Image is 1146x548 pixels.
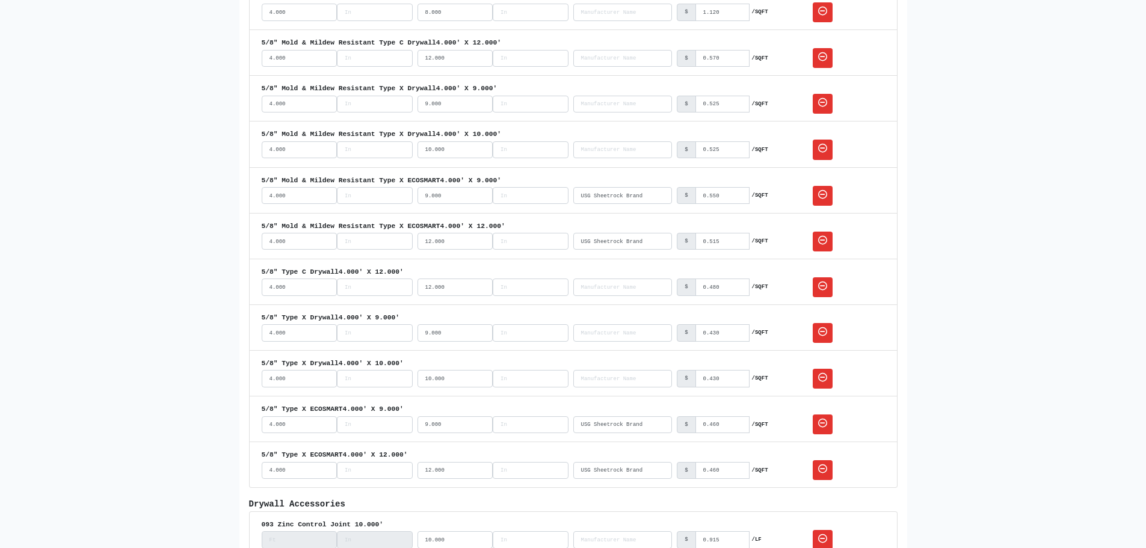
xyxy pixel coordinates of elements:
[695,96,750,112] input: Cost
[262,416,337,433] input: width_feet
[262,358,885,369] div: 5/8" Type X Drywall
[695,233,750,250] input: Cost
[262,324,337,341] input: width_feet
[262,404,885,414] div: 5/8" Type X ECOSMART
[695,141,750,158] input: Cost
[337,187,413,204] input: width_inches
[752,237,768,245] strong: /SQFT
[493,187,568,204] input: length_inches
[379,405,404,413] span: 9.000'
[752,8,768,16] strong: /SQFT
[417,4,493,20] input: length_feet
[752,191,768,200] strong: /SQFT
[493,96,568,112] input: length_inches
[262,266,885,277] div: 5/8" Type C Drywall
[695,370,750,387] input: Cost
[262,531,337,548] input: width_feet
[440,177,465,184] span: 4.000'
[262,4,337,20] input: width_feet
[493,462,568,479] input: length_inches
[677,96,695,112] div: $
[677,462,695,479] div: $
[262,279,337,295] input: width_feet
[339,314,363,321] span: 4.000'
[469,177,473,184] span: X
[473,85,498,92] span: 9.000'
[493,279,568,295] input: length_inches
[262,96,337,112] input: width_feet
[695,279,750,295] input: Cost
[436,39,461,46] span: 4.000'
[436,85,461,92] span: 4.000'
[473,131,501,138] span: 10.000'
[695,4,750,20] input: Cost
[337,324,413,341] input: width_inches
[695,50,750,67] input: Cost
[337,4,413,20] input: width_inches
[339,360,363,367] span: 4.000'
[752,374,768,383] strong: /SQFT
[417,141,493,158] input: length_feet
[262,187,337,204] input: width_feet
[337,462,413,479] input: width_inches
[573,462,673,479] input: Search
[493,370,568,387] input: length_inches
[464,85,469,92] span: X
[379,451,407,458] span: 12.000'
[677,531,695,548] div: $
[337,96,413,112] input: width_inches
[337,50,413,67] input: width_inches
[476,223,505,230] span: 12.000'
[337,416,413,433] input: width_inches
[417,416,493,433] input: length_feet
[469,223,473,230] span: X
[695,416,750,433] input: Cost
[262,83,885,94] div: 5/8" Mold & Mildew Resistant Type X Drywall
[752,466,768,475] strong: /SQFT
[417,462,493,479] input: length_feet
[573,50,673,67] input: Search
[417,233,493,250] input: length_feet
[417,370,493,387] input: length_feet
[493,141,568,158] input: length_inches
[473,39,501,46] span: 12.000'
[337,141,413,158] input: width_inches
[493,324,568,341] input: length_inches
[493,4,568,20] input: length_inches
[695,462,750,479] input: Cost
[371,405,375,413] span: X
[752,54,768,63] strong: /SQFT
[262,50,337,67] input: width_feet
[417,187,493,204] input: length_feet
[262,312,885,323] div: 5/8" Type X Drywall
[417,279,493,295] input: length_feet
[375,360,404,367] span: 10.000'
[262,221,885,232] div: 5/8" Mold & Mildew Resistant Type X ECOSMART
[339,268,363,276] span: 4.000'
[262,37,885,48] div: 5/8" Mold & Mildew Resistant Type C Drywall
[343,405,368,413] span: 4.000'
[752,283,768,291] strong: /SQFT
[262,519,885,530] div: 093 Zinc Control Joint
[355,521,383,528] span: 10.000'
[493,416,568,433] input: length_inches
[343,451,368,458] span: 4.000'
[262,462,337,479] input: width_feet
[367,268,371,276] span: X
[262,449,885,460] div: 5/8" Type X ECOSMART
[752,100,768,108] strong: /SQFT
[677,187,695,204] div: $
[677,279,695,295] div: $
[573,96,673,112] input: Search
[695,324,750,341] input: Cost
[464,39,469,46] span: X
[417,531,493,548] input: length_feet
[573,233,673,250] input: Search
[367,360,371,367] span: X
[493,233,568,250] input: length_inches
[262,175,885,186] div: 5/8" Mold & Mildew Resistant Type X ECOSMART
[262,141,337,158] input: width_feet
[677,50,695,67] div: $
[476,177,501,184] span: 9.000'
[417,324,493,341] input: length_feet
